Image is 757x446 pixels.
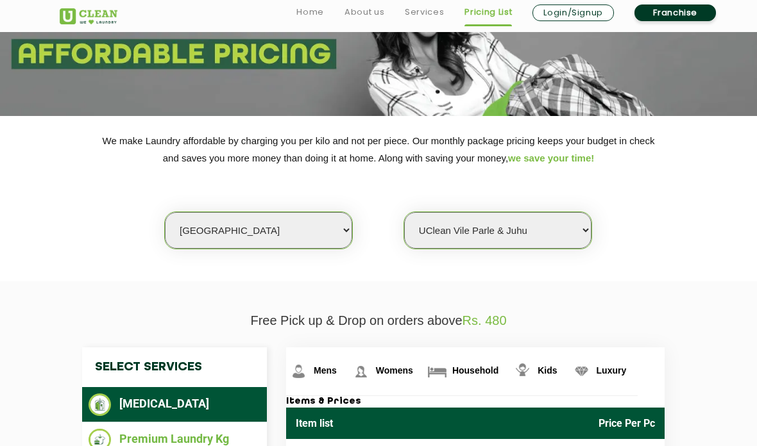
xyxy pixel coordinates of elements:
[286,408,589,439] th: Item list
[314,365,337,376] span: Mens
[538,365,557,376] span: Kids
[452,365,498,376] span: Household
[89,393,260,416] li: [MEDICAL_DATA]
[532,4,614,21] a: Login/Signup
[634,4,716,21] a: Franchise
[405,4,444,20] a: Services
[60,8,117,24] img: UClean Laundry and Dry Cleaning
[60,313,697,328] p: Free Pick up & Drop on orders above
[89,393,111,416] img: Dry Cleaning
[570,360,593,383] img: Luxury
[350,360,372,383] img: Womens
[376,365,413,376] span: Womens
[286,396,665,408] h3: Items & Prices
[508,153,594,163] span: we save your time!
[296,4,324,20] a: Home
[426,360,448,383] img: Household
[60,132,697,167] p: We make Laundry affordable by charging you per kilo and not per piece. Our monthly package pricin...
[597,365,627,376] span: Luxury
[589,408,665,439] th: Price Per Pc
[463,313,507,327] span: Rs. 480
[82,347,267,387] h4: Select Services
[511,360,534,383] img: Kids
[464,4,512,20] a: Pricing List
[344,4,384,20] a: About us
[287,360,310,383] img: Mens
